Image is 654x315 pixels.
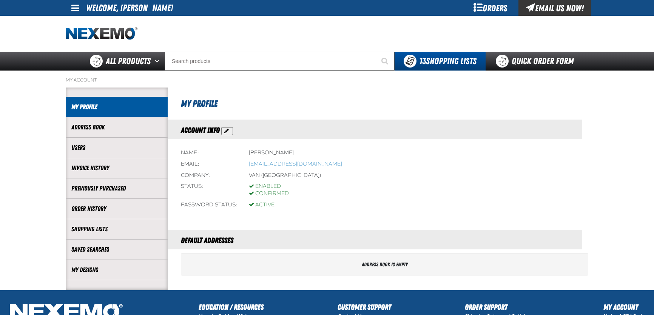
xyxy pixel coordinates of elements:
[181,201,238,209] div: Password status
[338,301,391,313] h2: Customer Support
[181,98,217,109] span: My Profile
[181,126,220,135] span: Account Info
[66,77,588,83] nav: Breadcrumbs
[66,27,137,40] img: Nexemo logo
[71,245,162,254] a: Saved Searches
[465,301,530,313] h2: Order Support
[221,127,233,135] button: Action Edit Account Information
[66,77,97,83] a: My Account
[181,254,588,276] div: Address book is empty
[181,183,238,197] div: Status
[71,143,162,152] a: Users
[376,52,395,71] button: Start Searching
[419,56,426,66] strong: 13
[181,236,233,245] span: Default Addresses
[71,184,162,193] a: Previously Purchased
[249,161,342,167] bdo: [EMAIL_ADDRESS][DOMAIN_NAME]
[71,266,162,274] a: My Designs
[249,183,289,190] div: Enabled
[419,56,477,66] span: Shopping Lists
[71,164,162,172] a: Invoice History
[486,52,588,71] a: Quick Order Form
[71,103,162,111] a: My Profile
[395,52,486,71] button: You have 13 Shopping Lists. Open to view details
[603,301,646,313] h2: My Account
[199,301,264,313] h2: Education / Resources
[181,149,238,157] div: Name
[181,172,238,179] div: Company
[66,27,137,40] a: Home
[249,161,342,167] a: Opens a default email client to write an email to dbatchelder@vtaig.com
[71,123,162,132] a: Address Book
[106,54,151,68] span: All Products
[249,190,289,197] div: Confirmed
[165,52,395,71] input: Search
[152,52,165,71] button: Open All Products pages
[249,172,321,179] div: Van ([GEOGRAPHIC_DATA])
[181,161,238,168] div: Email
[71,225,162,234] a: Shopping Lists
[249,149,294,157] div: [PERSON_NAME]
[71,204,162,213] a: Order History
[249,201,275,209] div: Active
